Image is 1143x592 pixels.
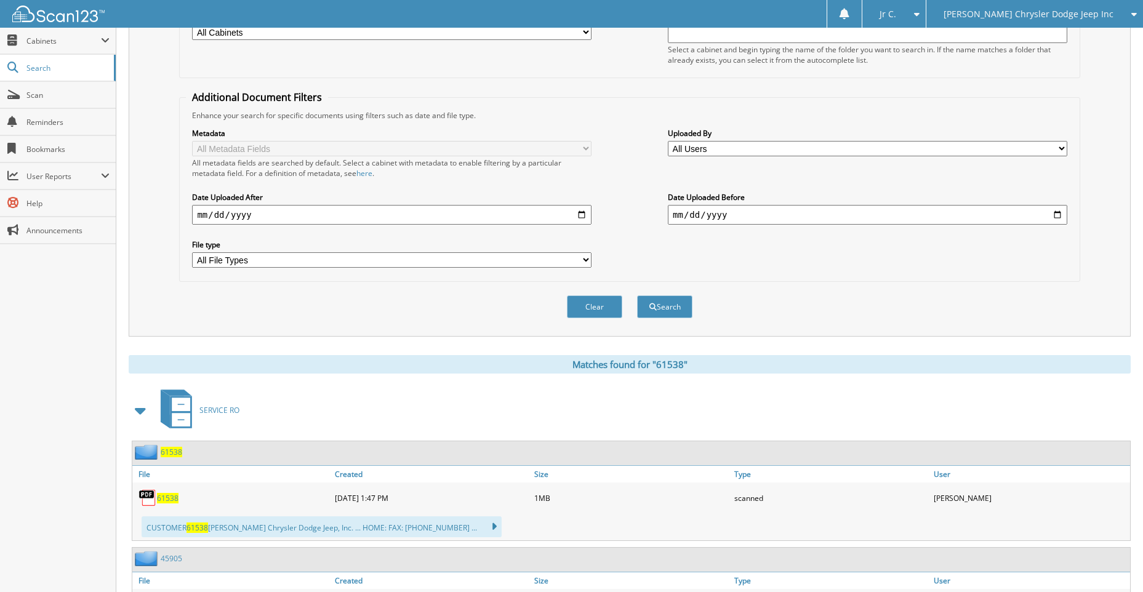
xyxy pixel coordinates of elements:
span: Help [26,198,110,209]
img: folder2.png [135,551,161,566]
span: 61538 [186,522,208,533]
img: scan123-logo-white.svg [12,6,105,22]
a: 61538 [161,447,182,457]
a: File [132,466,332,482]
span: [PERSON_NAME] Chrysler Dodge Jeep Inc [944,10,1113,18]
div: Enhance your search for specific documents using filters such as date and file type. [186,110,1073,121]
span: SERVICE RO [199,405,239,415]
div: [PERSON_NAME] [931,486,1130,510]
div: Select a cabinet and begin typing the name of the folder you want to search in. If the name match... [668,44,1067,65]
a: Created [332,572,531,589]
button: Clear [567,295,622,318]
span: Bookmarks [26,144,110,154]
a: 61538 [157,493,178,503]
a: 45905 [161,553,182,564]
a: Type [731,466,931,482]
span: Announcements [26,225,110,236]
span: User Reports [26,171,101,182]
input: end [668,205,1067,225]
img: PDF.png [138,489,157,507]
button: Search [637,295,692,318]
div: CUSTOMER [PERSON_NAME] Chrysler Dodge Jeep, Inc. ... HOME: FAX: [PHONE_NUMBER] ... [142,516,502,537]
div: 1MB [531,486,731,510]
a: File [132,572,332,589]
label: Uploaded By [668,128,1067,138]
a: User [931,572,1130,589]
label: Metadata [192,128,592,138]
a: Size [531,466,731,482]
a: SERVICE RO [153,386,239,434]
span: Jr C. [880,10,896,18]
legend: Additional Document Filters [186,90,328,104]
label: Date Uploaded After [192,192,592,202]
img: folder2.png [135,444,161,460]
a: Type [731,572,931,589]
a: User [931,466,1130,482]
span: Search [26,63,108,73]
label: File type [192,239,592,250]
a: Size [531,572,731,589]
a: here [356,168,372,178]
input: start [192,205,592,225]
div: Matches found for "61538" [129,355,1131,374]
div: [DATE] 1:47 PM [332,486,531,510]
span: Cabinets [26,36,101,46]
a: Created [332,466,531,482]
iframe: Chat Widget [1081,533,1143,592]
label: Date Uploaded Before [668,192,1067,202]
span: Scan [26,90,110,100]
div: scanned [731,486,931,510]
span: Reminders [26,117,110,127]
div: All metadata fields are searched by default. Select a cabinet with metadata to enable filtering b... [192,158,592,178]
